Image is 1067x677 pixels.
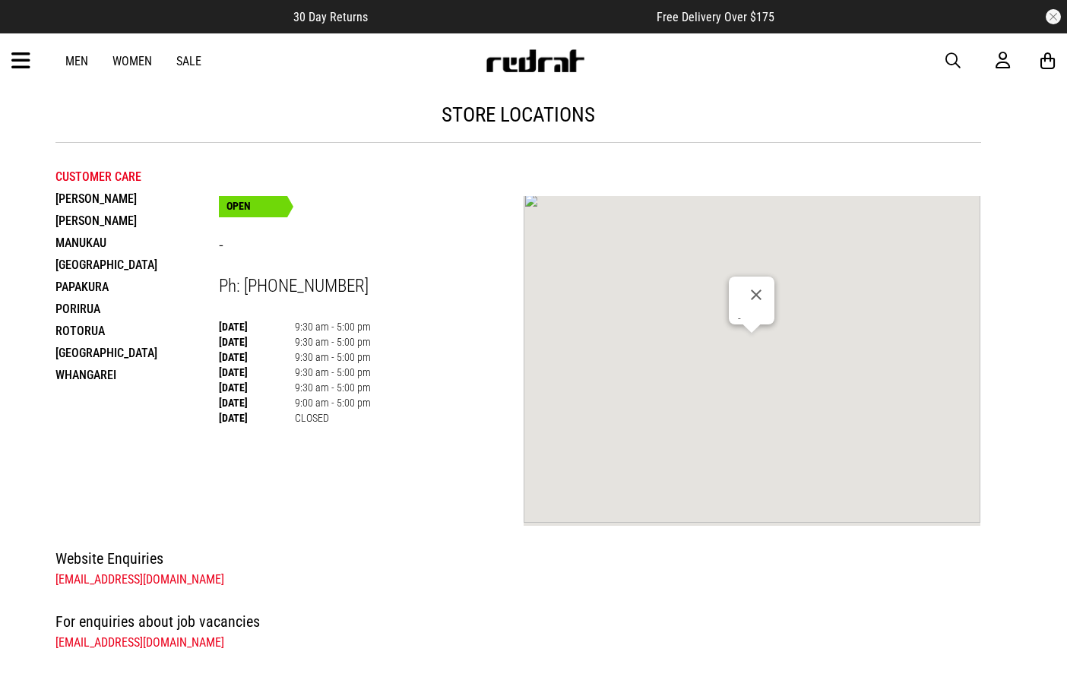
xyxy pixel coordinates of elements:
li: Manukau [55,232,219,254]
li: [PERSON_NAME] [55,210,219,232]
div: - [738,313,774,324]
a: [EMAIL_ADDRESS][DOMAIN_NAME] [55,572,224,587]
img: Redrat logo [485,49,585,72]
th: [DATE] [219,410,295,425]
h1: store locations [55,103,981,127]
a: [EMAIL_ADDRESS][DOMAIN_NAME] [55,635,224,650]
a: Men [65,54,88,68]
iframe: Customer reviews powered by Trustpilot [398,9,626,24]
li: Customer Care [55,166,219,188]
td: 9:30 am - 5:00 pm [295,380,371,395]
button: Close [738,277,774,313]
h4: Website Enquiries [55,546,981,571]
td: 9:30 am - 5:00 pm [295,319,371,334]
h3: - [219,235,524,258]
td: CLOSED [295,410,371,425]
th: [DATE] [219,365,295,380]
span: Ph: [PHONE_NUMBER] [219,276,369,296]
a: Sale [176,54,201,68]
th: [DATE] [219,319,295,334]
li: Rotorua [55,320,219,342]
th: [DATE] [219,334,295,350]
li: [PERSON_NAME] [55,188,219,210]
td: 9:30 am - 5:00 pm [295,350,371,365]
li: Porirua [55,298,219,320]
a: Women [112,54,152,68]
th: [DATE] [219,350,295,365]
th: [DATE] [219,395,295,410]
h4: For enquiries about job vacancies [55,609,981,634]
li: [GEOGRAPHIC_DATA] [55,342,219,364]
li: Papakura [55,276,219,298]
td: 9:30 am - 5:00 pm [295,365,371,380]
li: [GEOGRAPHIC_DATA] [55,254,219,276]
span: 30 Day Returns [293,10,368,24]
li: Whangarei [55,364,219,386]
div: OPEN [219,196,287,217]
td: 9:00 am - 5:00 pm [295,395,371,410]
span: Free Delivery Over $175 [657,10,774,24]
th: [DATE] [219,380,295,395]
td: 9:30 am - 5:00 pm [295,334,371,350]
